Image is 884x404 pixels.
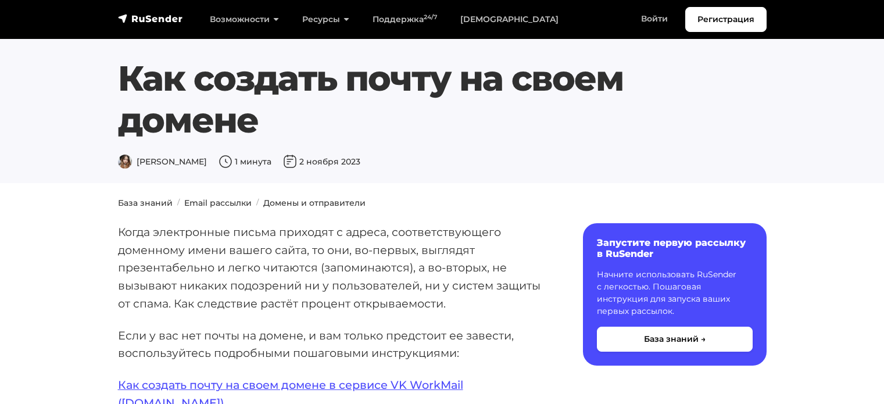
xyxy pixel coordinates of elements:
[283,156,360,167] span: 2 ноября 2023
[449,8,570,31] a: [DEMOGRAPHIC_DATA]
[118,156,207,167] span: [PERSON_NAME]
[291,8,361,31] a: Ресурсы
[583,223,767,366] a: Запустите первую рассылку в RuSender Начните использовать RuSender с легкостью. Пошаговая инструк...
[424,13,437,21] sup: 24/7
[219,156,271,167] span: 1 минута
[597,327,753,352] button: База знаний →
[184,198,252,208] a: Email рассылки
[118,327,546,362] p: Если у вас нет почты на домене, и вам только предстоит ее завести, воспользуйтесь подробными поша...
[118,13,183,24] img: RuSender
[198,8,291,31] a: Возможности
[361,8,449,31] a: Поддержка24/7
[597,269,753,317] p: Начните использовать RuSender с легкостью. Пошаговая инструкция для запуска ваших первых рассылок.
[118,58,767,141] h1: Как создать почту на своем домене
[111,197,774,209] nav: breadcrumb
[597,237,753,259] h6: Запустите первую рассылку в RuSender
[685,7,767,32] a: Регистрация
[283,155,297,169] img: Дата публикации
[263,198,366,208] a: Домены и отправители
[629,7,679,31] a: Войти
[118,198,173,208] a: База знаний
[219,155,232,169] img: Время чтения
[118,223,546,313] p: Когда электронные письма приходят с адреса, соответствующего доменному имени вашего сайта, то они...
